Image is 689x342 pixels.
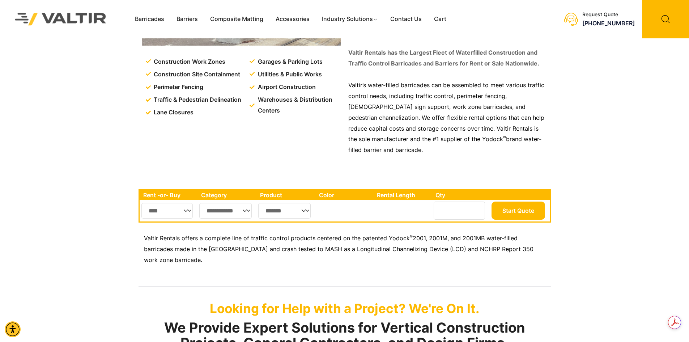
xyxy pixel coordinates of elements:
[428,14,452,25] a: Cart
[373,190,432,200] th: Rental Length
[315,190,374,200] th: Color
[129,14,170,25] a: Barricades
[199,203,252,219] select: Single select
[582,20,635,27] a: call (888) 496-3625
[258,203,311,219] select: Single select
[197,190,257,200] th: Category
[5,3,116,35] img: Valtir Rentals
[204,14,269,25] a: Composite Matting
[269,14,316,25] a: Accessories
[152,107,193,118] span: Lane Closures
[139,301,551,316] p: Looking for Help with a Project? We're On It.
[410,234,413,239] sup: ®
[434,202,485,220] input: Number
[348,80,547,156] p: Valtir’s water-filled barricades can be assembled to meet various traffic control needs, includin...
[384,14,428,25] a: Contact Us
[348,47,547,69] p: Valtir Rentals has the Largest Fleet of Waterfilled Construction and Traffic Control Barricades a...
[140,190,197,200] th: Rent -or- Buy
[256,56,323,67] span: Garages & Parking Lots
[5,321,21,337] div: Accessibility Menu
[503,135,506,140] sup: ®
[152,82,203,93] span: Perimeter Fencing
[152,69,240,80] span: Construction Site Containment
[144,235,410,242] span: Valtir Rentals offers a complete line of traffic control products centered on the patented Yodock
[144,235,533,263] span: 2001, 2001M, and 2001MB water-filled barricades made in the [GEOGRAPHIC_DATA] and crash tested to...
[152,56,225,67] span: Construction Work Zones
[256,94,343,116] span: Warehouses & Distribution Centers
[316,14,384,25] a: Industry Solutions
[492,202,545,220] button: Start Quote
[256,190,315,200] th: Product
[141,203,193,219] select: Single select
[152,94,241,105] span: Traffic & Pedestrian Delineation
[256,69,322,80] span: Utilities & Public Works
[170,14,204,25] a: Barriers
[432,190,489,200] th: Qty
[582,12,635,18] div: Request Quote
[256,82,316,93] span: Airport Construction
